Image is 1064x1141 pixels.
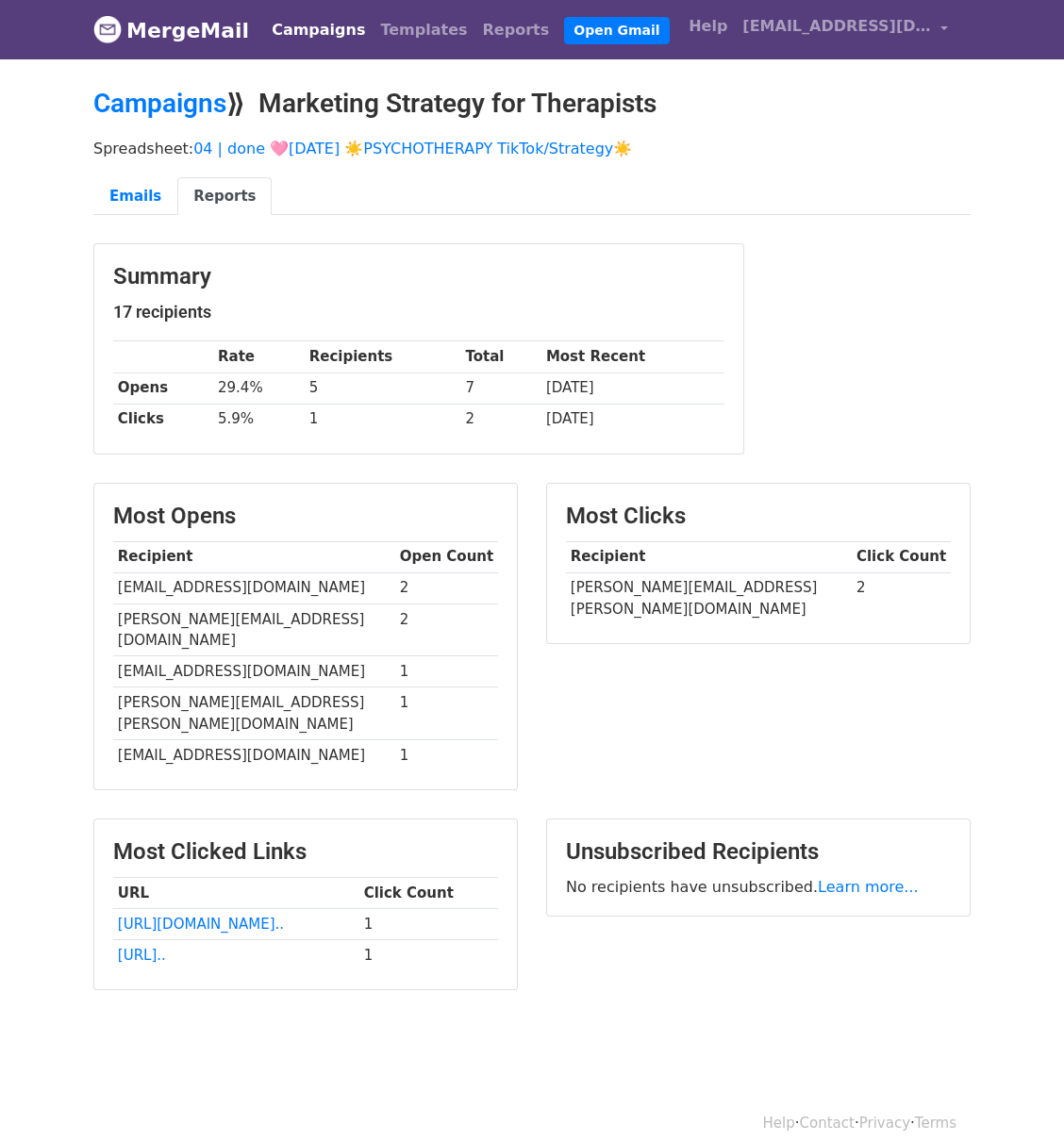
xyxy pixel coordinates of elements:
td: 7 [461,372,541,404]
a: Reports [177,177,272,216]
h3: Summary [113,263,724,290]
td: 1 [305,404,461,435]
a: MergeMail [93,10,249,50]
td: 2 [852,572,951,624]
iframe: Chat Widget [970,1050,1064,1141]
a: Open Gmail [564,17,669,44]
a: Privacy [859,1115,910,1132]
th: Opens [113,372,213,404]
a: Terms [915,1115,956,1132]
td: 1 [359,909,498,940]
a: Help [763,1115,795,1132]
td: 1 [395,740,498,771]
td: [EMAIL_ADDRESS][DOMAIN_NAME] [113,740,395,771]
th: Recipient [113,541,395,572]
h3: Most Opens [113,503,498,530]
span: [EMAIL_ADDRESS][DOMAIN_NAME] [742,15,931,38]
a: Templates [373,11,474,49]
a: [URL][DOMAIN_NAME].. [118,916,284,933]
h3: Most Clicked Links [113,838,498,866]
th: Open Count [395,541,498,572]
a: 04 | done 🩷[DATE] ☀️PSYCHOTHERAPY TikTok/Strategy☀️ [193,140,632,157]
td: 2 [395,604,498,656]
a: [URL].. [118,947,166,964]
a: Emails [93,177,177,216]
h5: 17 recipients [113,302,724,322]
a: Help [681,8,735,45]
td: [EMAIL_ADDRESS][DOMAIN_NAME] [113,572,395,604]
h2: ⟫ Marketing Strategy for Therapists [93,88,971,120]
th: Recipients [305,341,461,372]
td: 29.4% [213,372,305,404]
td: [PERSON_NAME][EMAIL_ADDRESS][PERSON_NAME][DOMAIN_NAME] [113,687,395,740]
th: Most Recent [541,341,724,372]
td: [PERSON_NAME][EMAIL_ADDRESS][PERSON_NAME][DOMAIN_NAME] [566,572,852,624]
td: 2 [461,404,541,435]
a: Campaigns [93,88,226,119]
a: Campaigns [264,11,373,49]
img: MergeMail logo [93,15,122,43]
td: [DATE] [541,372,724,404]
p: Spreadsheet: [93,139,971,158]
th: Clicks [113,404,213,435]
th: Click Count [852,541,951,572]
a: Contact [800,1115,855,1132]
th: Recipient [566,541,852,572]
td: 5.9% [213,404,305,435]
td: 5 [305,372,461,404]
th: Click Count [359,877,498,908]
a: Reports [475,11,557,49]
th: Total [461,341,541,372]
td: 2 [395,572,498,604]
th: URL [113,877,359,908]
th: Rate [213,341,305,372]
h3: Most Clicks [566,503,951,530]
a: Learn more... [818,878,919,896]
td: 1 [395,687,498,740]
h3: Unsubscribed Recipients [566,838,951,866]
a: [EMAIL_ADDRESS][DOMAIN_NAME] [735,8,956,52]
p: No recipients have unsubscribed. [566,877,951,897]
td: [PERSON_NAME][EMAIL_ADDRESS][DOMAIN_NAME] [113,604,395,656]
td: 1 [395,656,498,687]
td: [EMAIL_ADDRESS][DOMAIN_NAME] [113,656,395,687]
td: 1 [359,940,498,971]
td: [DATE] [541,404,724,435]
